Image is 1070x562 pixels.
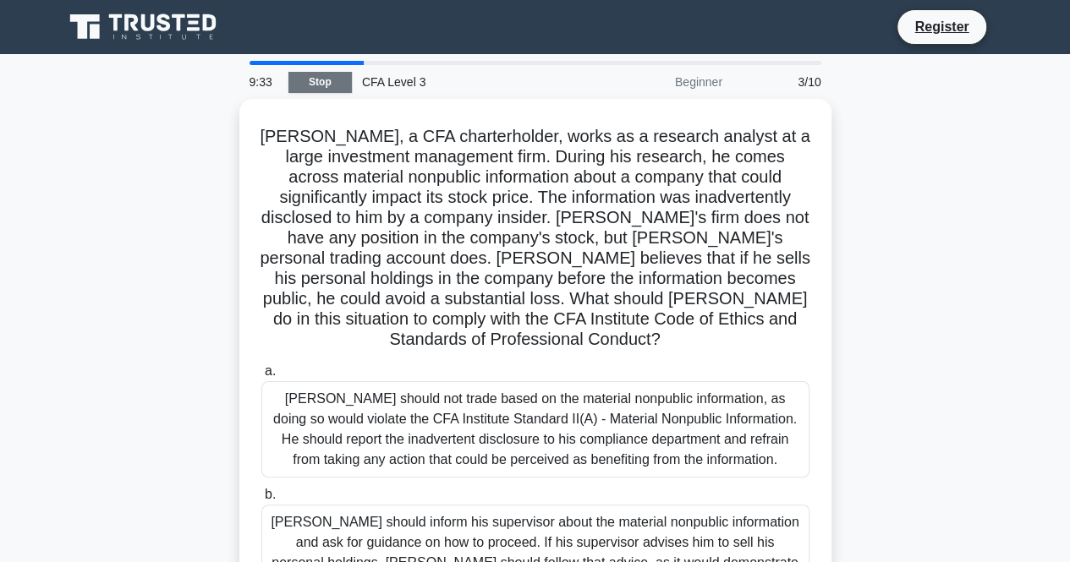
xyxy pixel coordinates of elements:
[265,487,276,501] span: b.
[260,126,811,351] h5: [PERSON_NAME], a CFA charterholder, works as a research analyst at a large investment management ...
[352,65,584,99] div: CFA Level 3
[265,363,276,378] span: a.
[239,65,288,99] div: 9:33
[261,381,809,477] div: [PERSON_NAME] should not trade based on the material nonpublic information, as doing so would vio...
[733,65,831,99] div: 3/10
[904,16,979,37] a: Register
[584,65,733,99] div: Beginner
[288,72,352,93] a: Stop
